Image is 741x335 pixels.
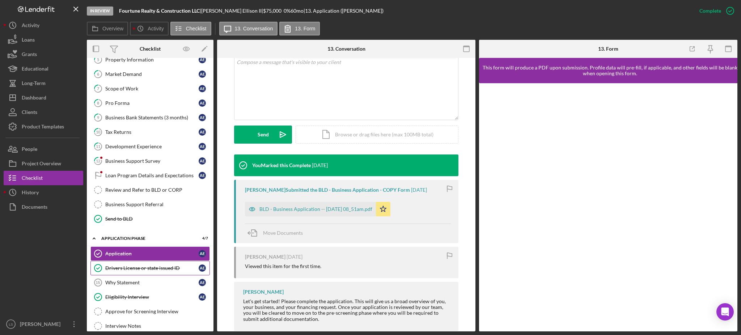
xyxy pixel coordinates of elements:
a: Interview Notes [90,319,210,333]
tspan: 6 [97,72,99,76]
div: A E [199,56,206,63]
a: Send to BLD [90,212,210,226]
div: 4 / 7 [195,236,208,241]
a: Loan Program Details and ExpectationsAE [90,168,210,183]
tspan: 12 [96,158,100,163]
div: [PERSON_NAME] [243,289,284,295]
div: Why Statement [105,280,199,285]
div: [PERSON_NAME] Ellison II | [201,8,263,14]
span: $75,000 [263,8,281,14]
a: 7Scope of WorkAE [90,81,210,96]
div: A E [199,157,206,165]
a: 11Development ExperienceAE [90,139,210,154]
div: Checklist [140,46,161,52]
tspan: 8 [97,101,99,105]
a: Business Support Referral [90,197,210,212]
div: | 13. Application ([PERSON_NAME]) [304,8,384,14]
a: Approve for Screening Interview [90,304,210,319]
div: Eligibility Interview [105,294,199,300]
div: Send [258,126,269,144]
div: Approve for Screening Interview [105,309,209,314]
div: BLD - Business Application -- [DATE] 08_51am.pdf [259,206,372,212]
button: Overview [87,22,128,35]
div: A E [199,172,206,179]
time: 2025-07-10 21:48 [287,254,302,260]
div: Tax Returns [105,129,199,135]
div: A E [199,128,206,136]
div: Complete [699,4,721,18]
div: Property Information [105,57,199,63]
a: 12Business Support SurveyAE [90,154,210,168]
tspan: 7 [97,86,99,91]
div: 13. Conversation [327,46,365,52]
button: Activity [130,22,168,35]
div: Viewed this item for the first time. [245,263,321,269]
label: Overview [102,26,123,31]
tspan: 9 [97,115,99,120]
div: Pro Forma [105,100,199,106]
a: Review and Refer to BLD or CORP [90,183,210,197]
div: A E [199,99,206,107]
a: Eligibility InterviewAE [90,290,210,304]
div: Loan Program Details and Expectations [105,173,199,178]
div: In Review [87,7,113,16]
span: Move Documents [263,230,303,236]
tspan: 10 [96,130,101,134]
label: 13. Form [295,26,315,31]
button: BLD - Business Application -- [DATE] 08_51am.pdf [245,202,390,216]
button: Move Documents [245,224,310,242]
a: 8Pro FormaAE [90,96,210,110]
div: Let's get started! Please complete the application. This will give us a broad overview of you, yo... [243,298,451,322]
div: A E [199,264,206,272]
a: ApplicationAE [90,246,210,261]
div: This form will produce a PDF upon submission. Profile data will pre-fill, if applicable, and othe... [483,65,737,76]
label: Checklist [186,26,207,31]
div: A E [199,71,206,78]
time: 2025-08-13 12:51 [411,187,427,193]
a: 9Business Bank Statements (3 months)AE [90,110,210,125]
iframe: Lenderfit form [486,90,731,324]
tspan: 11 [96,144,100,149]
a: 15Why StatementAE [90,275,210,290]
button: 13. Conversation [219,22,278,35]
div: A E [199,85,206,92]
div: [PERSON_NAME] [18,317,65,333]
div: A E [199,250,206,257]
a: Drivers License or state issued IDAE [90,261,210,275]
time: 2025-08-22 20:19 [312,162,328,168]
div: Market Demand [105,71,199,77]
div: 0 % [284,8,291,14]
div: Business Support Referral [105,202,209,207]
button: Complete [692,4,737,18]
div: A E [199,114,206,121]
a: 6Market DemandAE [90,67,210,81]
div: Open Intercom Messenger [716,303,734,321]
